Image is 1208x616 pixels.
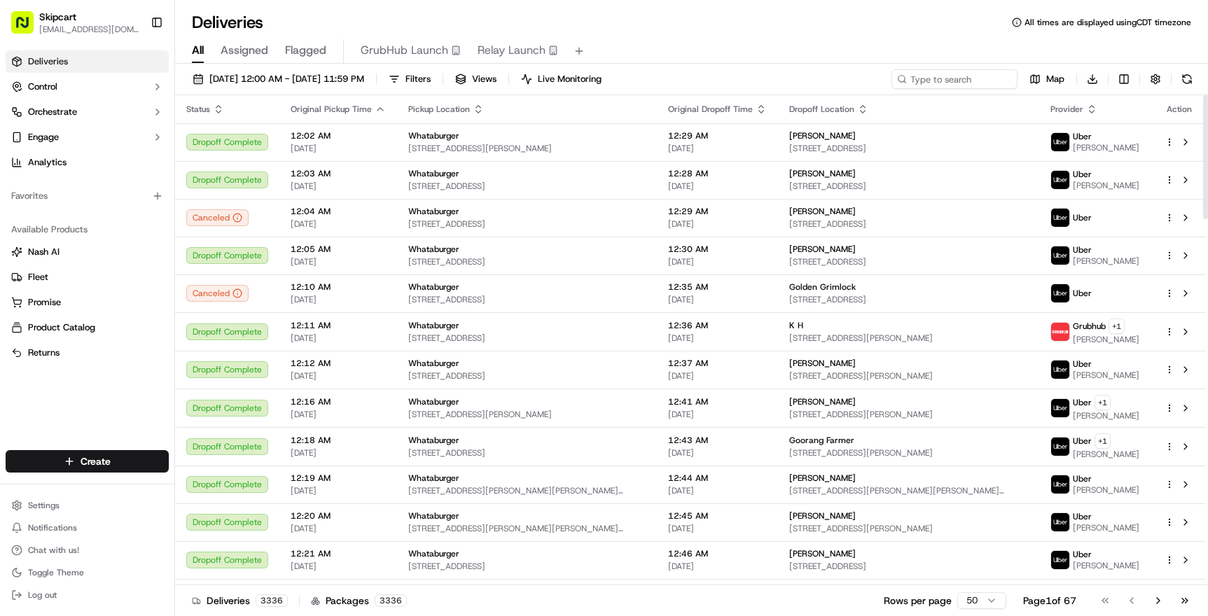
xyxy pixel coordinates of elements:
[291,206,386,217] span: 12:04 AM
[186,104,210,115] span: Status
[192,594,288,608] div: Deliveries
[668,358,767,369] span: 12:37 AM
[28,55,68,68] span: Deliveries
[291,548,386,559] span: 12:21 AM
[789,294,1028,305] span: [STREET_ADDRESS]
[8,197,113,223] a: 📗Knowledge Base
[668,256,767,267] span: [DATE]
[408,168,459,179] span: Whataburger
[1073,180,1139,191] span: [PERSON_NAME]
[1073,435,1092,447] span: Uber
[1073,321,1106,332] span: Grubhub
[515,69,608,89] button: Live Monitoring
[408,435,459,446] span: Whataburger
[291,485,386,496] span: [DATE]
[291,510,386,521] span: 12:20 AM
[291,435,386,446] span: 12:18 AM
[291,409,386,420] span: [DATE]
[1051,171,1069,189] img: uber-new-logo.jpeg
[39,24,139,35] button: [EMAIL_ADDRESS][DOMAIN_NAME]
[408,256,646,267] span: [STREET_ADDRESS]
[14,56,255,78] p: Welcome 👋
[6,126,169,148] button: Engage
[6,563,169,582] button: Toggle Theme
[668,168,767,179] span: 12:28 AM
[1073,212,1092,223] span: Uber
[668,396,767,407] span: 12:41 AM
[209,73,364,85] span: [DATE] 12:00 AM - [DATE] 11:59 PM
[789,332,1028,344] span: [STREET_ADDRESS][PERSON_NAME]
[668,104,753,115] span: Original Dropoff Time
[668,332,767,344] span: [DATE]
[6,540,169,560] button: Chat with us!
[28,246,60,258] span: Nash AI
[668,218,767,230] span: [DATE]
[39,10,76,24] button: Skipcart
[14,204,25,216] div: 📗
[789,435,854,446] span: Goorang Farmer
[291,104,372,115] span: Original Pickup Time
[291,168,386,179] span: 12:03 AM
[789,370,1028,381] span: [STREET_ADDRESS][PERSON_NAME]
[1165,104,1194,115] div: Action
[1073,511,1092,522] span: Uber
[449,69,503,89] button: Views
[1046,73,1064,85] span: Map
[6,218,169,241] div: Available Products
[28,522,77,533] span: Notifications
[291,294,386,305] span: [DATE]
[28,106,77,118] span: Orchestrate
[28,156,67,169] span: Analytics
[478,42,546,59] span: Relay Launch
[113,197,230,223] a: 💻API Documentation
[192,11,263,34] h1: Deliveries
[789,510,856,521] span: [PERSON_NAME]
[1051,475,1069,493] img: uber-new-logo.jpeg
[6,185,169,207] div: Favorites
[6,342,169,364] button: Returns
[1073,484,1139,496] span: [PERSON_NAME]
[1073,549,1092,560] span: Uber
[11,296,163,309] a: Promise
[81,454,111,468] span: Create
[28,131,59,143] span: Engage
[1073,370,1139,381] span: [PERSON_NAME]
[6,585,169,605] button: Log out
[408,510,459,521] span: Whataburger
[186,209,249,226] button: Canceled
[668,472,767,484] span: 12:44 AM
[6,450,169,472] button: Create
[789,218,1028,230] span: [STREET_ADDRESS]
[668,548,767,559] span: 12:46 AM
[28,589,57,601] span: Log out
[472,73,497,85] span: Views
[408,294,646,305] span: [STREET_ADDRESS]
[291,244,386,255] span: 12:05 AM
[408,472,459,484] span: Whataburger
[789,281,856,293] span: Golden Grimlock
[408,485,646,496] span: [STREET_ADDRESS][PERSON_NAME][PERSON_NAME][PERSON_NAME]
[789,447,1028,458] span: [STREET_ADDRESS][PERSON_NAME]
[1051,513,1069,531] img: uber-new-logo.jpeg
[285,42,326,59] span: Flagged
[789,548,856,559] span: [PERSON_NAME]
[1073,288,1092,299] span: Uber
[118,204,130,216] div: 💻
[291,332,386,344] span: [DATE]
[1073,255,1139,267] span: [PERSON_NAME]
[408,130,459,141] span: Whataburger
[6,50,169,73] a: Deliveries
[186,285,249,302] div: Canceled
[291,523,386,534] span: [DATE]
[6,291,169,314] button: Promise
[789,396,856,407] span: [PERSON_NAME]
[408,206,459,217] span: Whataburger
[408,396,459,407] span: Whataburger
[291,320,386,331] span: 12:11 AM
[1073,131,1092,142] span: Uber
[884,594,952,608] p: Rows per page
[789,320,803,331] span: K H
[28,203,107,217] span: Knowledge Base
